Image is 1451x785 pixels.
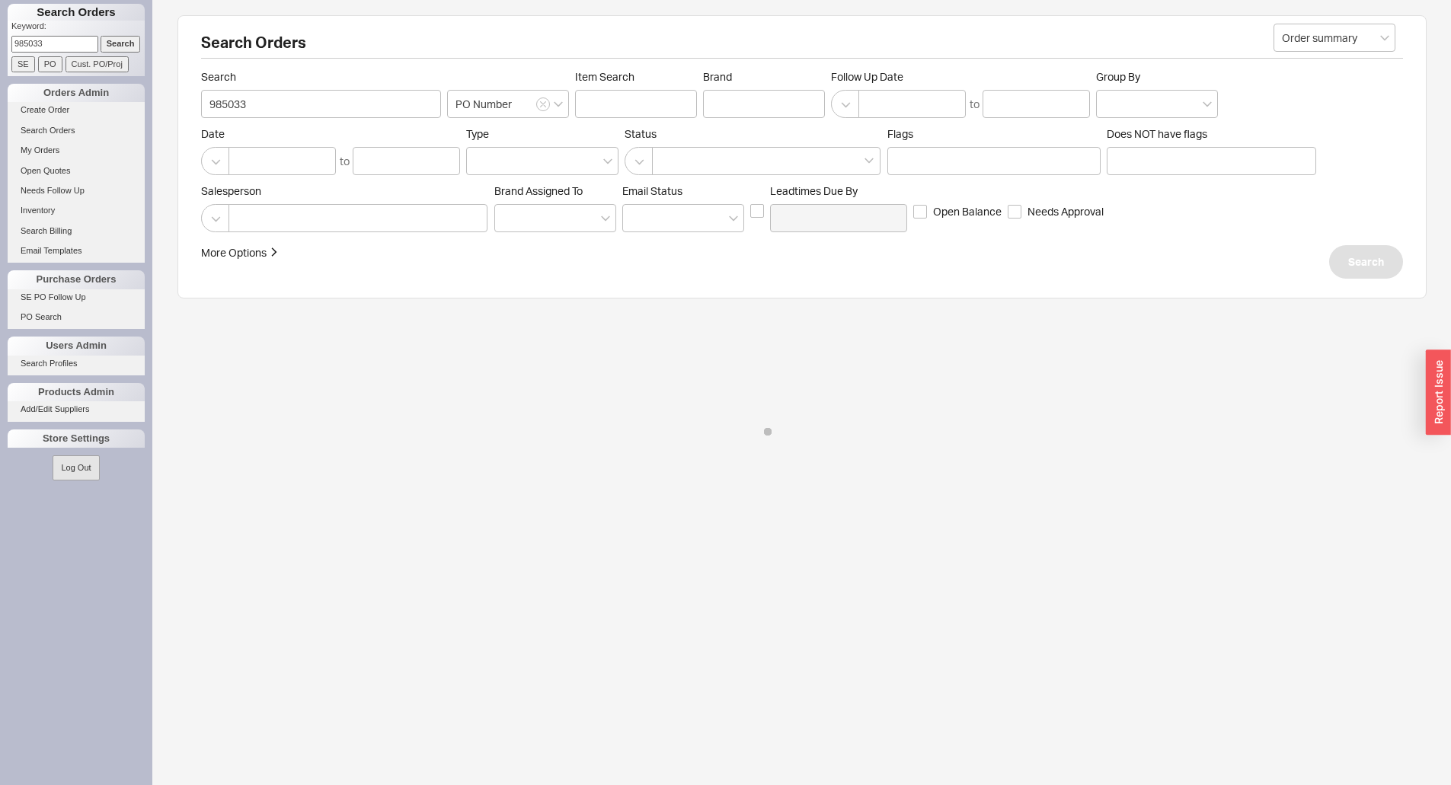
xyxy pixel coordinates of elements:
[8,337,145,355] div: Users Admin
[201,90,441,118] input: Search
[1348,253,1384,271] span: Search
[622,184,682,197] span: Em ​ ail Status
[8,84,145,102] div: Orders Admin
[8,203,145,219] a: Inventory
[1028,204,1104,219] span: Needs Approval
[475,152,485,170] input: Type
[575,90,697,118] input: Item Search
[8,102,145,118] a: Create Order
[729,215,738,222] svg: open menu
[1107,127,1207,140] span: Does NOT have flags
[8,142,145,158] a: My Orders
[770,184,907,198] span: Leadtimes Due By
[11,56,35,72] input: SE
[8,223,145,239] a: Search Billing
[703,70,732,83] span: Brand
[38,56,62,72] input: PO
[8,243,145,259] a: Email Templates
[11,21,145,36] p: Keyword:
[933,204,1002,219] span: Open Balance
[8,401,145,417] a: Add/Edit Suppliers
[1096,70,1140,83] span: Group By
[466,127,489,140] span: Type
[1203,101,1212,107] svg: open menu
[8,289,145,305] a: SE PO Follow Up
[201,245,279,260] button: More Options
[8,183,145,199] a: Needs Follow Up
[21,186,85,195] span: Needs Follow Up
[101,36,141,52] input: Search
[8,309,145,325] a: PO Search
[494,184,583,197] span: Brand Assigned To
[575,70,697,84] span: Item Search
[1380,35,1389,41] svg: open menu
[201,245,267,260] div: More Options
[8,123,145,139] a: Search Orders
[887,127,913,140] span: Flags
[625,127,881,141] span: Status
[53,455,99,480] button: Log Out
[8,270,145,289] div: Purchase Orders
[201,184,488,198] span: Salesperson
[1008,205,1021,219] input: Needs Approval
[1329,245,1403,279] button: Search
[201,70,441,84] span: Search
[340,154,350,169] div: to
[8,163,145,179] a: Open Quotes
[1274,24,1395,52] input: Select...
[554,101,563,107] svg: open menu
[201,127,460,141] span: Date
[913,205,927,219] input: Open Balance
[201,35,1403,59] h2: Search Orders
[8,383,145,401] div: Products Admin
[66,56,129,72] input: Cust. PO/Proj
[8,429,145,448] div: Store Settings
[970,97,980,112] div: to
[831,70,1090,84] span: Follow Up Date
[601,215,610,222] svg: open menu
[8,4,145,21] h1: Search Orders
[8,356,145,372] a: Search Profiles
